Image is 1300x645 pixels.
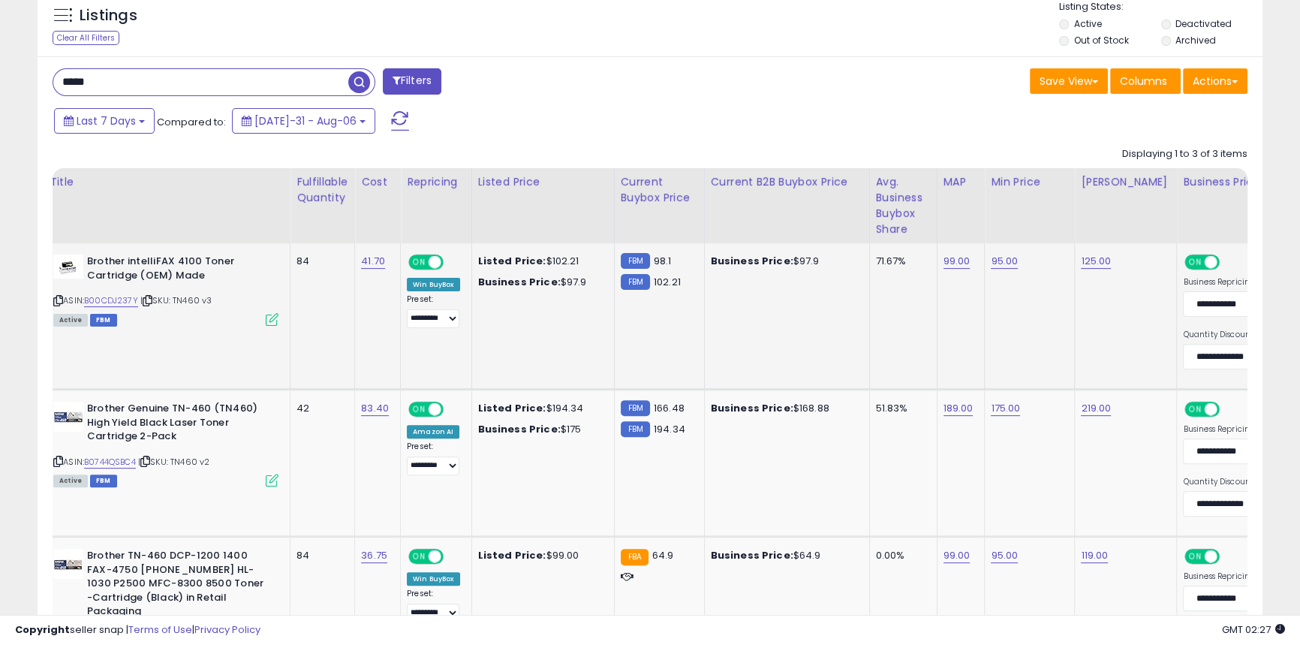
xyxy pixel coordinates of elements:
button: [DATE]-31 - Aug-06 [232,108,375,134]
a: Privacy Policy [194,622,260,637]
a: Terms of Use [128,622,192,637]
span: 98.1 [654,254,672,268]
b: Brother intelliFAX 4100 Toner Cartridge (OEM) Made [87,255,269,286]
button: Actions [1183,68,1247,94]
span: [DATE]-31 - Aug-06 [254,113,357,128]
button: Filters [383,68,441,95]
span: Last 7 Days [77,113,136,128]
span: OFF [1217,550,1241,563]
a: 189.00 [943,401,973,416]
label: Business Repricing Strategy: [1183,277,1292,288]
span: ON [1187,550,1205,563]
a: B0744QSBC4 [84,456,136,469]
small: FBM [621,274,650,290]
div: $99.00 [478,549,603,562]
a: B00CDJ237Y [84,294,138,307]
div: ASIN: [53,255,278,324]
b: Listed Price: [478,401,546,415]
a: 41.70 [361,254,385,269]
label: Out of Stock [1073,34,1128,47]
div: Clear All Filters [53,31,119,45]
a: 99.00 [943,548,970,563]
label: Business Repricing Strategy: [1183,571,1292,582]
img: 41uPPRyFP9L._SL40_.jpg [53,549,83,579]
label: Business Repricing Strategy: [1183,424,1292,435]
b: Brother TN-460 DCP-1200 1400 FAX-4750 [PHONE_NUMBER] HL-1030 P2500 MFC-8300 8500 Toner -Cartridge... [87,549,269,622]
div: Current B2B Buybox Price [711,174,863,190]
div: Win BuyBox [407,572,460,586]
small: FBA [621,549,648,565]
span: All listings currently available for purchase on Amazon [53,314,88,327]
span: Columns [1120,74,1167,89]
button: Last 7 Days [54,108,155,134]
div: Avg. Business Buybox Share [876,174,931,237]
div: Preset: [407,442,460,475]
div: Preset: [407,294,460,328]
div: Current Buybox Price [621,174,698,206]
span: | SKU: TN460 v3 [140,294,212,306]
span: OFF [1217,256,1241,269]
div: $97.9 [711,255,858,268]
div: Displaying 1 to 3 of 3 items [1122,147,1247,161]
small: FBM [621,253,650,269]
span: FBM [90,475,117,487]
div: $97.9 [478,276,603,289]
div: 0.00% [876,549,925,562]
span: 64.9 [652,548,674,562]
img: 41hAr7A3olL._SL40_.jpg [53,402,83,432]
span: FBM [90,314,117,327]
label: Archived [1175,34,1216,47]
span: 194.34 [654,422,685,436]
b: Business Price: [711,548,793,562]
span: ON [410,403,429,416]
div: 84 [296,255,343,268]
b: Business Price: [711,254,793,268]
span: OFF [441,550,465,563]
div: $168.88 [711,402,858,415]
b: Business Price: [478,275,561,289]
label: Quantity Discount Strategy: [1183,477,1292,487]
div: Title [50,174,284,190]
div: Cost [361,174,394,190]
div: Amazon AI [407,425,459,439]
span: ON [410,550,429,563]
label: Quantity Discount Strategy: [1183,330,1292,340]
label: Active [1073,17,1101,30]
b: Listed Price: [478,548,546,562]
label: Deactivated [1175,17,1232,30]
span: | SKU: TN460 v2 [138,456,210,468]
a: 119.00 [1081,548,1108,563]
div: Min Price [991,174,1068,190]
div: Repricing [407,174,465,190]
span: All listings currently available for purchase on Amazon [53,475,88,487]
a: 175.00 [991,401,1020,416]
h5: Listings [80,5,137,26]
span: 2025-08-14 02:27 GMT [1222,622,1285,637]
span: OFF [441,403,465,416]
small: FBM [621,400,650,416]
div: [PERSON_NAME] [1081,174,1170,190]
img: 41zBMHEhPIL._SL40_.jpg [53,255,83,279]
span: OFF [441,256,465,269]
b: Brother Genuine TN-460 (TN460) High Yield Black Laser Toner Cartridge 2-Pack [87,402,269,448]
small: FBM [621,421,650,437]
a: 219.00 [1081,401,1111,416]
span: ON [1187,256,1205,269]
b: Listed Price: [478,254,546,268]
span: Compared to: [157,115,226,129]
div: 84 [296,549,343,562]
span: 166.48 [654,401,685,415]
b: Business Price: [711,401,793,415]
button: Save View [1030,68,1108,94]
div: 42 [296,402,343,415]
b: Business Price: [478,422,561,436]
div: $175 [478,423,603,436]
div: MAP [943,174,979,190]
a: 99.00 [943,254,970,269]
a: 83.40 [361,401,389,416]
strong: Copyright [15,622,70,637]
a: 95.00 [991,548,1018,563]
button: Columns [1110,68,1181,94]
span: ON [410,256,429,269]
div: Listed Price [478,174,608,190]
